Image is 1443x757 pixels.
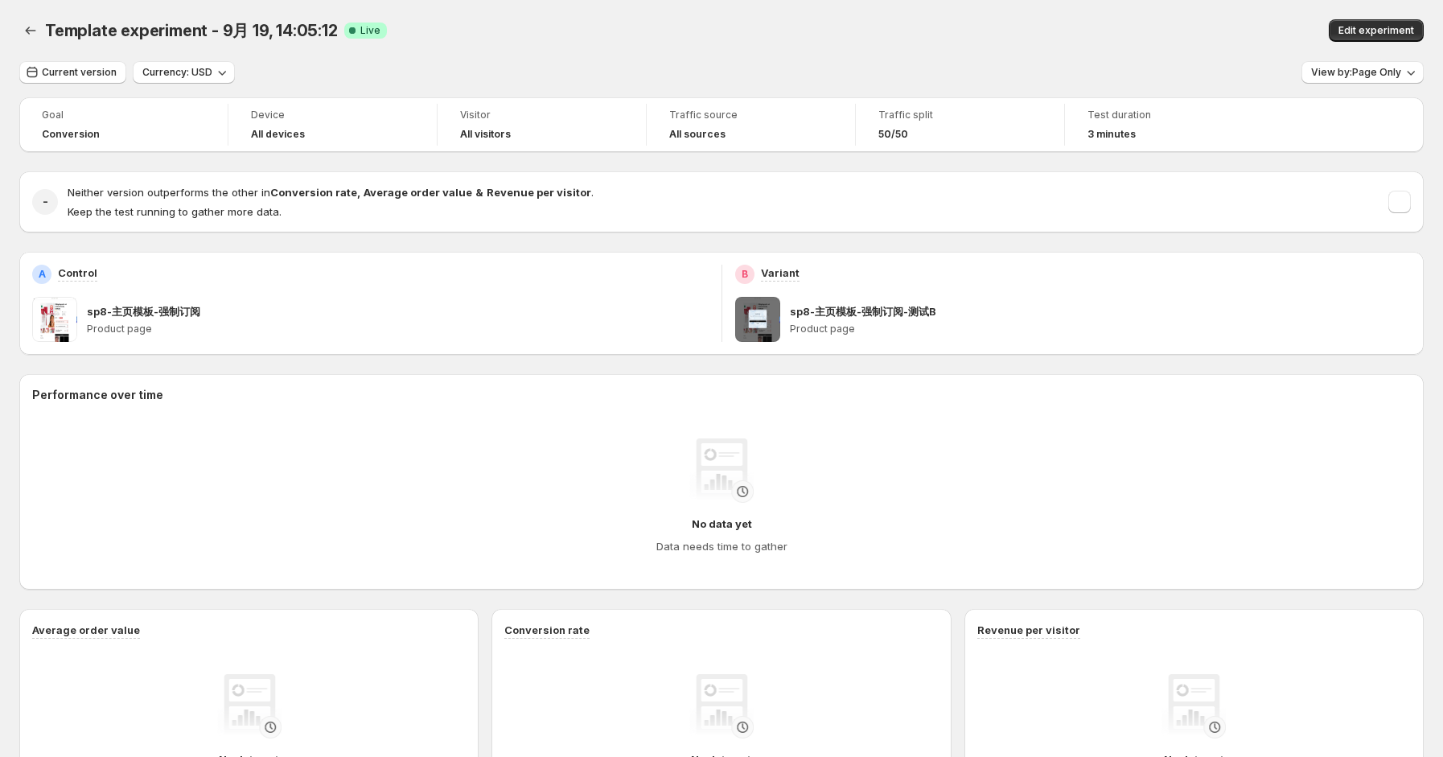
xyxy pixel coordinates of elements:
span: View by: Page Only [1311,66,1401,79]
p: Variant [761,265,800,281]
img: sp8-主页模板-强制订阅-测试B [735,297,780,342]
span: Neither version outperforms the other in . [68,186,594,199]
button: Currency: USD [133,61,235,84]
a: Traffic sourceAll sources [669,107,832,142]
h3: Revenue per visitor [977,622,1080,638]
span: Test duration [1087,109,1252,121]
h4: Data needs time to gather [656,538,787,554]
a: VisitorAll visitors [460,107,623,142]
a: GoalConversion [42,107,205,142]
span: Device [251,109,414,121]
span: Visitor [460,109,623,121]
span: Goal [42,109,205,121]
span: Keep the test running to gather more data. [68,205,282,218]
span: Traffic source [669,109,832,121]
button: Back [19,19,42,42]
span: Current version [42,66,117,79]
h3: Conversion rate [504,622,590,638]
span: Traffic split [878,109,1042,121]
button: Current version [19,61,126,84]
img: No data yet [689,674,754,738]
img: No data yet [689,438,754,503]
span: Conversion [42,128,100,141]
img: No data yet [217,674,282,738]
p: sp8-主页模板-强制订阅 [87,303,200,319]
p: Product page [790,323,1412,335]
strong: & [475,186,483,199]
img: No data yet [1161,674,1226,738]
h4: All visitors [460,128,511,141]
a: Traffic split50/50 [878,107,1042,142]
span: Live [360,24,380,37]
button: View by:Page Only [1301,61,1424,84]
h4: No data yet [692,516,752,532]
button: Edit experiment [1329,19,1424,42]
span: 50/50 [878,128,908,141]
a: DeviceAll devices [251,107,414,142]
img: sp8-主页模板-强制订阅 [32,297,77,342]
strong: Average order value [364,186,472,199]
h2: Performance over time [32,387,1411,403]
span: 3 minutes [1087,128,1136,141]
a: Test duration3 minutes [1087,107,1252,142]
p: Product page [87,323,709,335]
p: Control [58,265,97,281]
h2: A [39,268,46,281]
h2: B [742,268,748,281]
span: Currency: USD [142,66,212,79]
strong: Revenue per visitor [487,186,591,199]
span: Edit experiment [1338,24,1414,37]
strong: Conversion rate [270,186,357,199]
p: sp8-主页模板-强制订阅-测试B [790,303,936,319]
h3: Average order value [32,622,140,638]
h4: All devices [251,128,305,141]
h2: - [43,194,48,210]
span: Template experiment - 9月 19, 14:05:12 [45,21,338,40]
h4: All sources [669,128,726,141]
strong: , [357,186,360,199]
